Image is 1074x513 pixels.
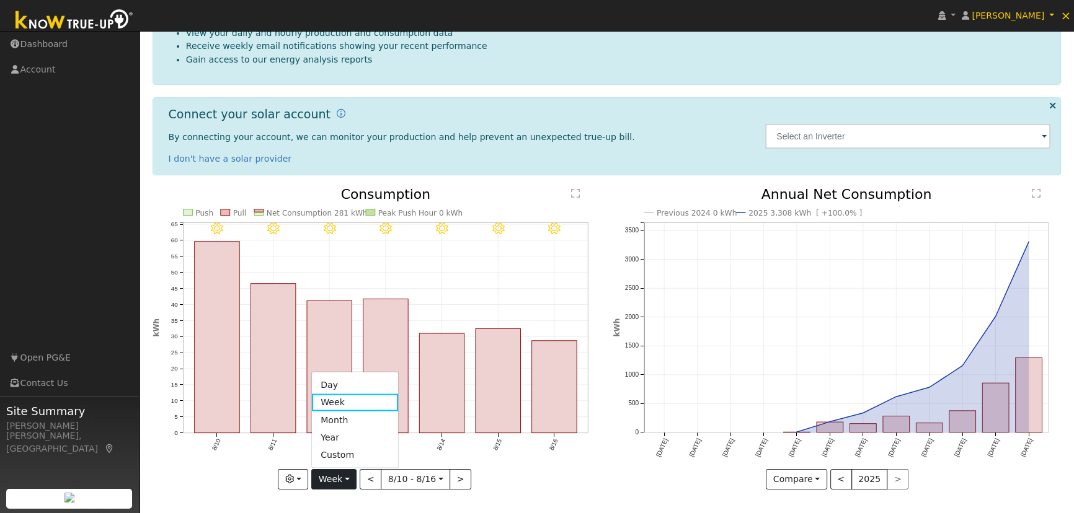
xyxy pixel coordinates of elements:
i: 8/11 - Clear [267,223,278,235]
text: [DATE] [788,437,802,457]
li: View your daily and hourly production and consumption data [186,27,1051,40]
circle: onclick="" [828,419,833,424]
text: 8/15 [492,437,503,452]
rect: onclick="" [251,284,296,433]
text: 2000 [625,313,639,320]
circle: onclick="" [927,385,932,390]
text: 0 [174,429,178,436]
text:  [1032,188,1041,198]
text: 0 [635,429,639,436]
text: [DATE] [887,437,901,457]
div: [PERSON_NAME], [GEOGRAPHIC_DATA] [6,429,133,455]
text: 500 [628,400,639,406]
img: Know True-Up [9,7,140,35]
button: 8/10 - 8/16 [381,469,450,490]
li: Receive weekly email notifications showing your recent performance [186,40,1051,53]
text: [DATE] [655,437,669,457]
text: Consumption [340,186,430,202]
circle: onclick="" [1026,239,1031,244]
i: 8/14 - Clear [436,223,448,235]
text: Push [195,208,213,217]
a: I don't have a solar provider [169,154,292,164]
a: Year [312,429,398,446]
input: Select an Inverter [765,124,1050,149]
li: Gain access to our energy analysis reports [186,53,1051,66]
button: < [360,469,381,490]
button: Compare [766,469,827,490]
text: 25 [171,349,178,356]
circle: onclick="" [894,394,899,399]
text: 8/10 [210,437,221,452]
i: 8/10 - Clear [211,223,223,235]
text: 10 [171,397,178,404]
i: 8/13 - Clear [379,223,391,235]
text: 30 [171,333,178,340]
text: 1500 [625,342,639,349]
rect: onclick="" [916,423,943,432]
text: 50 [171,269,178,276]
text: kWh [151,318,160,336]
a: Month [312,411,398,429]
a: Day [312,376,398,393]
span: × [1060,8,1071,23]
text: 8/11 [267,437,278,452]
text: Pull [233,208,246,217]
text: [DATE] [754,437,768,457]
button: > [450,469,471,490]
button: Week [311,469,357,490]
text: [DATE] [820,437,835,457]
h1: Connect your solar account [169,107,331,121]
text: 2500 [625,284,639,291]
rect: onclick="" [883,416,910,432]
text: 35 [171,317,178,323]
span: [PERSON_NAME] [972,11,1044,20]
text: [DATE] [688,437,702,457]
text: [DATE] [987,437,1001,457]
text: [DATE] [953,437,967,457]
text: Peak Push Hour 0 kWh [378,208,462,217]
rect: onclick="" [531,341,577,433]
rect: onclick="" [419,333,464,433]
i: 8/16 - Clear [548,223,560,235]
text: 1000 [625,371,639,378]
div: [PERSON_NAME] [6,419,133,432]
rect: onclick="" [982,383,1009,432]
text: [DATE] [920,437,934,457]
text: 15 [171,381,178,388]
span: Site Summary [6,403,133,419]
a: Map [104,444,115,454]
rect: onclick="" [817,422,843,432]
text: 8/16 [548,437,559,452]
text: 40 [171,301,178,308]
circle: onclick="" [861,410,866,415]
i: 8/15 - Clear [492,223,504,235]
rect: onclick="" [850,424,877,432]
circle: onclick="" [993,313,998,318]
text: kWh [613,318,621,337]
text: 55 [171,253,178,260]
circle: onclick="" [794,429,799,434]
text: Net Consumption 281 kWh [266,208,367,217]
rect: onclick="" [363,299,408,432]
a: Week [312,393,398,411]
circle: onclick="" [960,363,965,368]
span: By connecting your account, we can monitor your production and help prevent an unexpected true-up... [169,132,635,142]
i: 8/12 - Clear [323,223,335,235]
text:  [571,188,580,198]
button: 2025 [851,469,888,490]
text: 60 [171,237,178,243]
rect: onclick="" [1016,357,1042,432]
a: Custom [312,446,398,463]
text: 8/14 [435,437,446,452]
text: [DATE] [854,437,868,457]
button: < [830,469,852,490]
rect: onclick="" [476,328,521,432]
text: [DATE] [1019,437,1034,457]
text: Previous 2024 0 kWh [657,209,737,217]
img: retrieve [64,493,74,502]
rect: onclick="" [194,242,239,433]
text: 20 [171,365,178,372]
rect: onclick="" [949,411,976,432]
text: Annual Net Consumption [761,186,932,202]
text: 2025 3,308 kWh [ +100.0% ] [748,209,862,217]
